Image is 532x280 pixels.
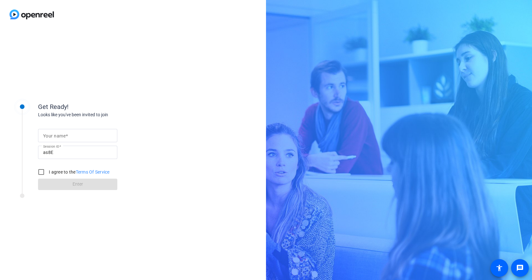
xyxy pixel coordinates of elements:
label: I agree to the [48,169,110,175]
mat-label: Your name [43,133,66,138]
div: Get Ready! [38,102,165,111]
mat-icon: message [516,264,524,272]
div: Looks like you've been invited to join [38,111,165,118]
a: Terms Of Service [76,169,110,175]
mat-icon: accessibility [496,264,503,272]
mat-label: Session ID [43,144,59,148]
